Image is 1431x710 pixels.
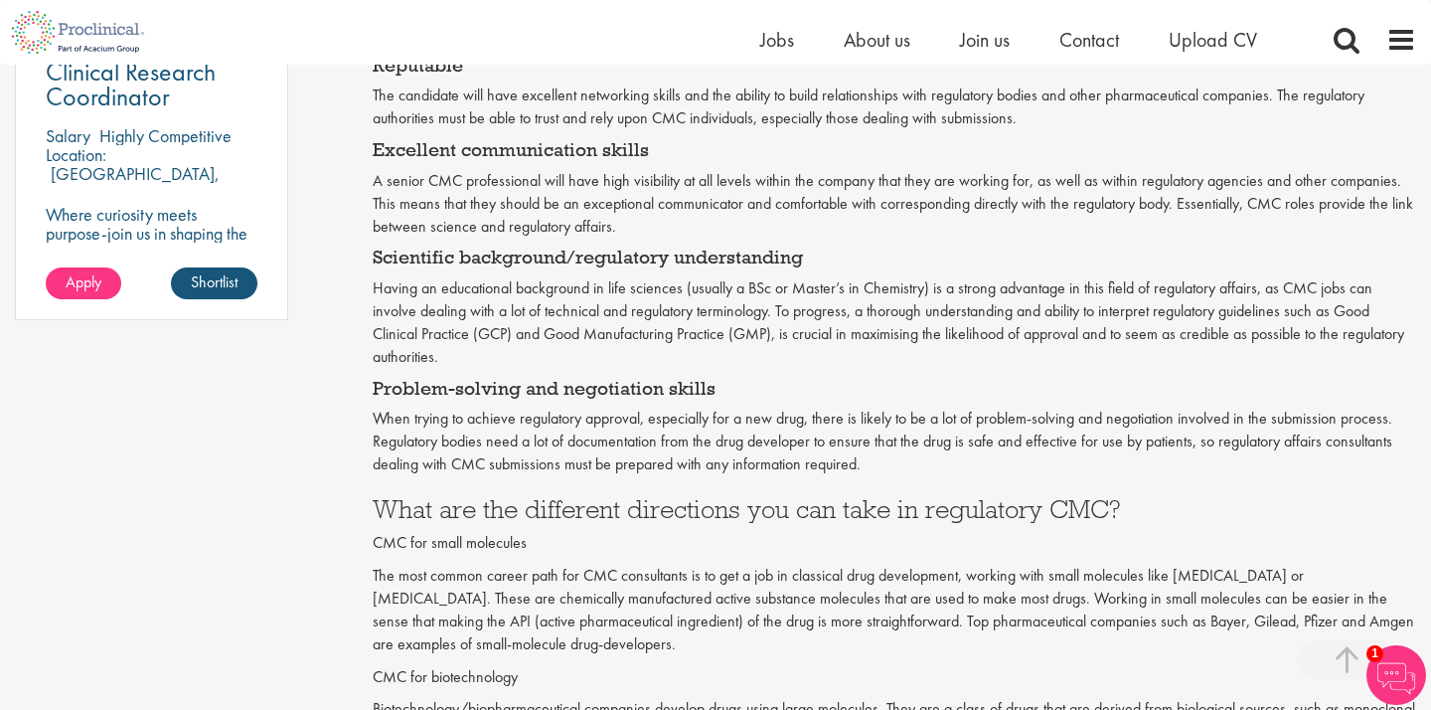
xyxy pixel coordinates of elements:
img: Chatbot [1366,645,1426,705]
p: The candidate will have excellent networking skills and the ability to build relationships with r... [373,85,1416,130]
h4: Problem-solving and negotiation skills [373,379,1416,399]
span: Salary [46,124,90,147]
a: Join us [960,27,1010,53]
p: Having an educational background in life sciences (usually a BSc or Master’s in Chemistry) is a s... [373,277,1416,368]
a: Jobs [760,27,794,53]
h4: Reputable [373,56,1416,76]
a: Contact [1059,27,1119,53]
a: Apply [46,267,121,299]
p: [GEOGRAPHIC_DATA], [GEOGRAPHIC_DATA] [46,162,220,204]
span: Apply [66,271,101,292]
p: The most common career path for CMC consultants is to get a job in classical drug development, wo... [373,565,1416,655]
span: 1 [1366,645,1383,662]
h3: What are the different directions you can take in regulatory CMC? [373,496,1416,522]
span: Clinical Research Coordinator [46,55,216,113]
p: CMC for small molecules [373,532,1416,555]
a: About us [844,27,910,53]
p: When trying to achieve regulatory approval, especially for a new drug, there is likely to be a lo... [373,408,1416,476]
span: Location: [46,143,106,166]
p: CMC for biotechnology [373,666,1416,689]
p: A senior CMC professional will have high visibility at all levels within the company that they ar... [373,170,1416,239]
a: Clinical Research Coordinator [46,60,257,109]
a: Upload CV [1169,27,1257,53]
h4: Excellent communication skills [373,140,1416,160]
h4: Scientific background/regulatory understanding [373,248,1416,267]
p: Where curiosity meets purpose-join us in shaping the future of science. [46,205,257,262]
p: Highly Competitive [99,124,232,147]
a: Shortlist [171,267,257,299]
